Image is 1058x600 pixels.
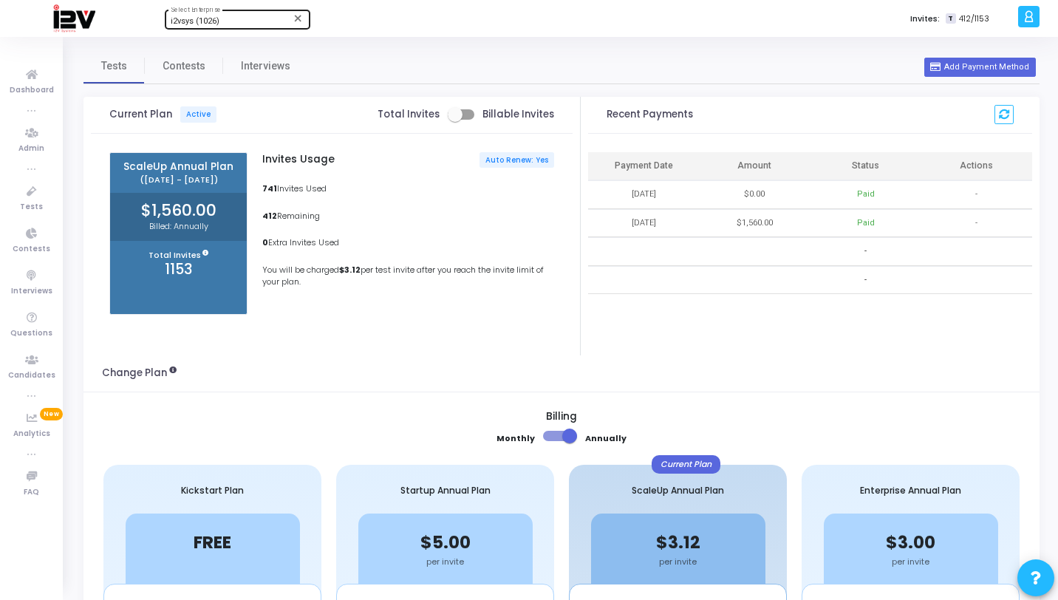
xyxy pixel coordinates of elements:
[632,217,656,230] div: [DATE]
[194,531,231,554] span: FREE
[262,183,277,194] b: 741
[588,152,699,181] th: Payment Date
[737,217,773,230] div: $1,560.00
[110,261,247,278] h3: 1153
[910,13,940,25] label: Invites:
[13,243,50,256] span: Contests
[496,432,535,444] b: Monthly
[262,183,554,195] p: Invites Used
[482,109,554,120] span: Billable Invites
[109,106,216,123] span: Current Plan
[569,465,787,514] div: ScaleUp Annual Plan
[810,152,921,181] th: Status
[485,155,548,165] span: Auto Renew: Yes
[358,556,533,568] div: per invite
[744,188,765,201] div: $0.00
[946,13,955,24] span: T
[262,210,554,222] p: Remaining
[924,58,1035,77] button: Add Payment Method
[824,556,998,568] div: per invite
[585,432,627,444] b: Annually
[8,369,55,382] span: Candidates
[699,152,810,181] th: Amount
[52,4,95,33] img: logo
[975,188,977,201] span: -
[975,217,977,230] span: -
[339,264,361,276] b: $3.12
[110,220,247,233] p: Billed: Annually
[103,465,321,514] div: Kickstart Plan
[110,201,247,220] h2: $1,560.00
[378,109,440,120] span: Total Invites
[262,236,268,248] b: 0
[102,367,177,379] h3: Change Plan
[607,109,693,120] h3: Recent Payments
[857,217,875,230] div: Paid
[40,408,63,420] span: New
[886,531,935,554] span: $3.00
[180,106,216,123] span: Active
[10,84,54,97] span: Dashboard
[163,58,205,74] span: Contests
[13,428,50,440] span: Analytics
[857,188,875,201] div: Paid
[241,58,290,74] span: Interviews
[262,154,335,166] h5: Invites Usage
[10,327,52,340] span: Questions
[110,249,247,262] p: Total Invites
[20,201,43,214] span: Tests
[293,13,304,24] mat-icon: Clear
[420,531,471,554] span: $5.00
[262,210,277,222] b: 412
[171,16,219,26] span: i2vsys (1026)
[656,531,700,554] span: $3.12
[802,465,1020,514] div: Enterprise Annual Plan
[262,236,554,249] p: Extra Invites Used
[959,13,989,25] span: 412/1153
[652,455,720,474] div: Current Plan
[102,411,1021,423] h5: Billing
[921,152,1032,181] th: Actions
[118,161,239,174] span: ScaleUp Annual Plan
[18,143,44,155] span: Admin
[632,188,656,201] div: [DATE]
[864,245,867,258] span: -
[864,274,867,287] span: -
[11,285,52,298] span: Interviews
[262,264,554,288] p: You will be charged per test invite after you reach the invite limit of your plan.
[101,58,127,74] span: Tests
[591,556,765,568] div: per invite
[118,175,239,185] span: ([DATE] - [DATE])
[336,465,554,514] div: Startup Annual Plan
[24,486,39,499] span: FAQ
